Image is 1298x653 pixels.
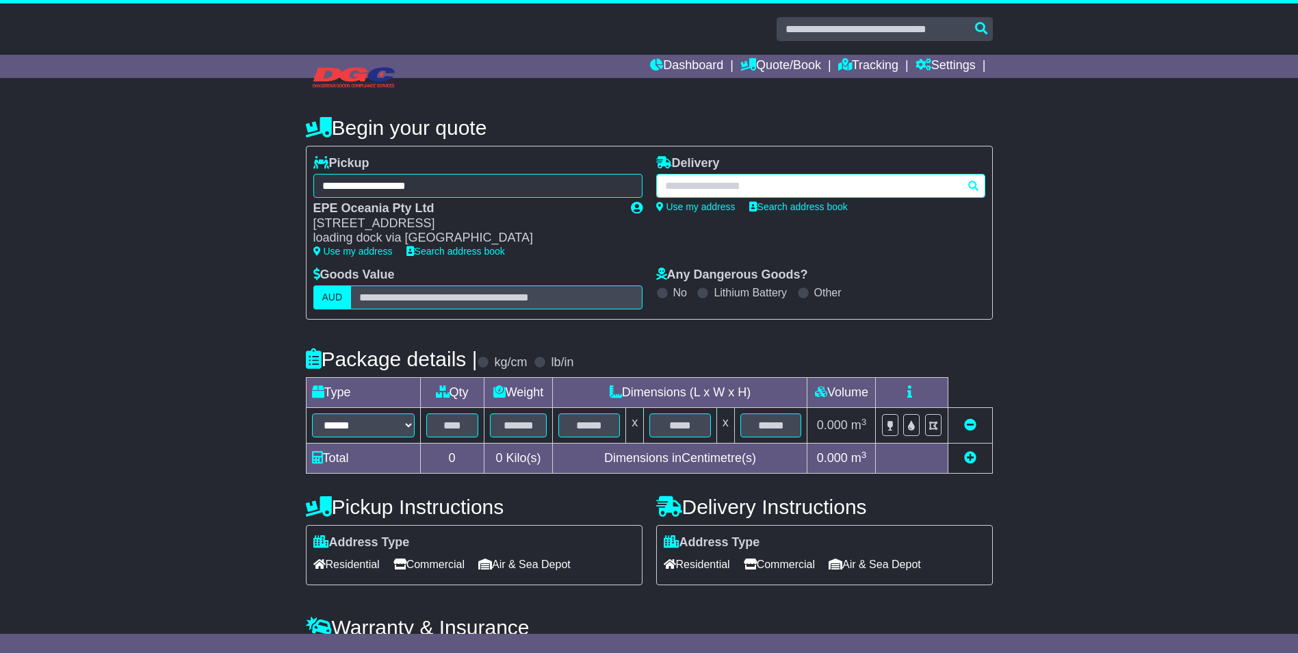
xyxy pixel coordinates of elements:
[964,451,976,465] a: Add new item
[484,378,553,408] td: Weight
[838,55,898,78] a: Tracking
[306,496,642,518] h4: Pickup Instructions
[406,246,505,257] a: Search address book
[306,348,478,370] h4: Package details |
[851,451,867,465] span: m
[306,116,993,139] h4: Begin your quote
[664,554,730,575] span: Residential
[494,355,527,370] label: kg/cm
[650,55,723,78] a: Dashboard
[817,451,848,465] span: 0.000
[656,201,736,212] a: Use my address
[656,268,808,283] label: Any Dangerous Goods?
[313,201,617,216] div: EPE Oceania Pty Ltd
[964,418,976,432] a: Remove this item
[313,156,369,171] label: Pickup
[673,286,687,299] label: No
[861,450,867,460] sup: 3
[313,554,380,575] span: Residential
[829,554,921,575] span: Air & Sea Depot
[306,616,993,639] h4: Warranty & Insurance
[749,201,848,212] a: Search address book
[553,444,807,474] td: Dimensions in Centimetre(s)
[817,418,848,432] span: 0.000
[478,554,571,575] span: Air & Sea Depot
[495,451,502,465] span: 0
[744,554,815,575] span: Commercial
[656,156,720,171] label: Delivery
[313,246,393,257] a: Use my address
[656,174,985,198] typeahead: Please provide city
[313,216,617,231] div: [STREET_ADDRESS]
[626,408,644,444] td: x
[553,378,807,408] td: Dimensions (L x W x H)
[306,378,420,408] td: Type
[313,285,352,309] label: AUD
[393,554,465,575] span: Commercial
[551,355,573,370] label: lb/in
[313,231,617,246] div: loading dock via [GEOGRAPHIC_DATA]
[484,444,553,474] td: Kilo(s)
[814,286,842,299] label: Other
[916,55,976,78] a: Settings
[313,535,410,550] label: Address Type
[714,286,787,299] label: Lithium Battery
[716,408,734,444] td: x
[306,444,420,474] td: Total
[420,378,484,408] td: Qty
[851,418,867,432] span: m
[740,55,821,78] a: Quote/Book
[313,268,395,283] label: Goods Value
[656,496,993,518] h4: Delivery Instructions
[420,444,484,474] td: 0
[664,535,760,550] label: Address Type
[807,378,876,408] td: Volume
[861,417,867,427] sup: 3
